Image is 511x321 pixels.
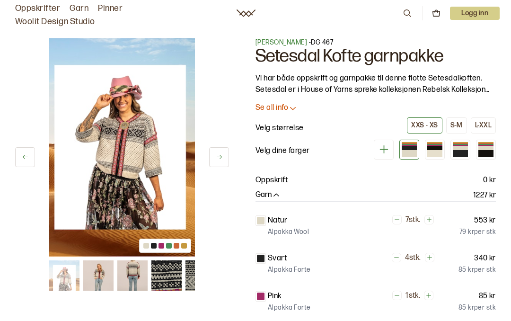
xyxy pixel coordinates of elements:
button: User dropdown [450,7,500,20]
div: L-XXL [475,121,492,130]
div: Svart i Apakka Forte [450,140,470,160]
p: 85 kr per stk [458,303,496,312]
div: XXS - XS [411,121,438,130]
p: Oppskrift [255,175,288,186]
h1: Setesdal Kofte garnpakke [255,47,496,65]
p: 1227 kr [473,190,496,201]
p: 0 kr [483,175,496,186]
p: Alpakka Forte [268,303,310,312]
p: Pink [268,291,282,302]
button: L-XXL [471,117,496,134]
div: Svart i merino babyull [476,140,496,160]
p: Svart [268,253,287,264]
p: 1 stk. [405,291,420,301]
a: Woolit [237,9,255,17]
a: Garn [70,2,88,15]
button: Garn [255,190,281,200]
p: 85 kr per stk [458,265,496,275]
p: 553 kr [474,215,496,226]
p: Logg inn [450,7,500,20]
a: Pinner [98,2,123,15]
p: 4 stk. [405,253,421,263]
p: - DG 467 [255,38,496,47]
a: Oppskrifter [15,2,60,15]
a: Woolit Design Studio [15,15,95,28]
p: Velg dine farger [255,145,310,157]
p: Velg størrelse [255,123,304,134]
p: Vi har både oppskrift og garnpakke til denne flotte Setesdalkoften. Setesdal er i House of Yarns ... [255,73,496,96]
p: Alpakka Wool [268,227,309,237]
p: 7 stk. [405,215,421,225]
div: S-M [450,121,463,130]
p: 79 kr per stk [459,227,496,237]
p: 340 kr [474,253,496,264]
p: 85 kr [479,291,496,302]
p: Alpakka Forte [268,265,310,275]
img: Bilde av oppskrift [49,38,195,257]
p: Natur [268,215,287,226]
button: XXS - XS [407,117,442,134]
p: Se all info [255,103,288,113]
button: S-M [446,117,467,134]
div: Hvit og svart (alpakka forte) [399,140,419,160]
button: Se all info [255,103,496,113]
a: [PERSON_NAME] [255,38,307,46]
div: Hvit og svart (merino bebyull) [425,140,445,160]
